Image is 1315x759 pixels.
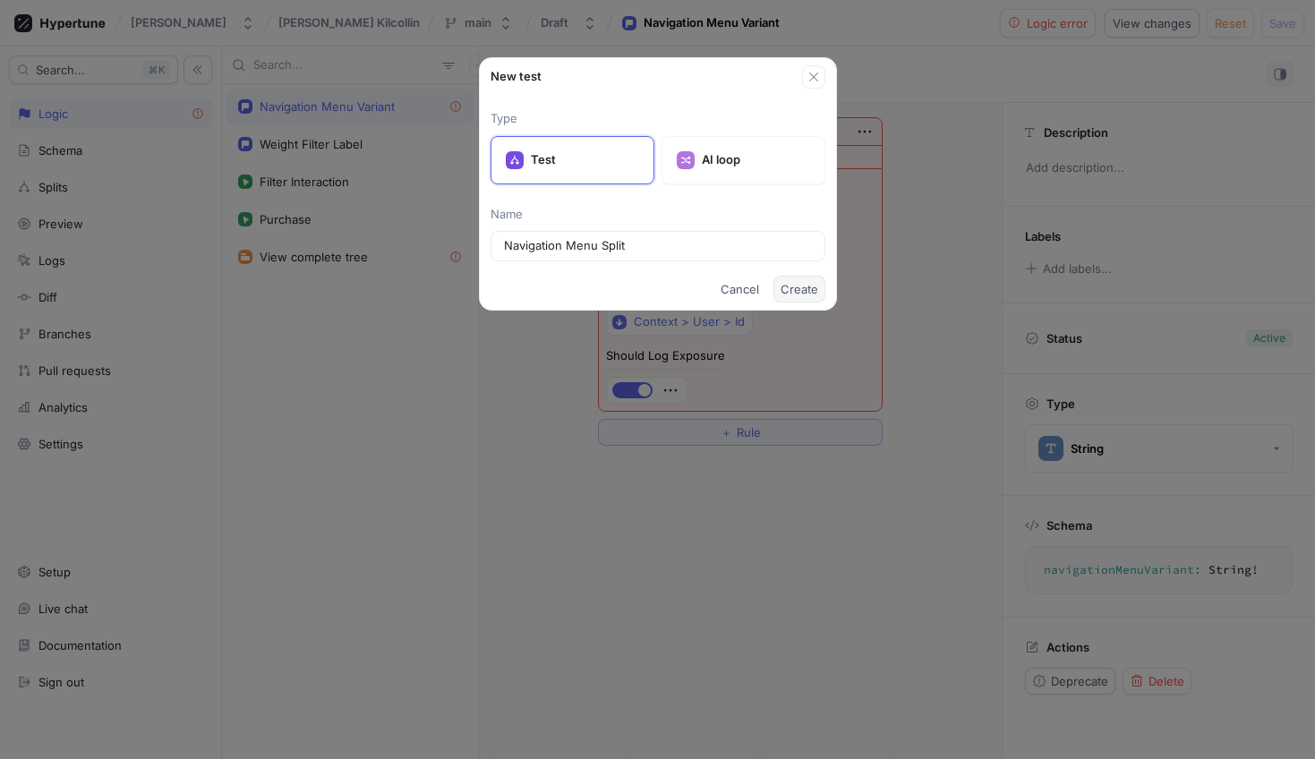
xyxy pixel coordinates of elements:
[773,276,825,303] button: Create
[491,68,802,86] p: New test
[781,284,818,294] span: Create
[713,276,766,303] button: Cancel
[702,151,810,169] p: AI loop
[491,206,825,224] p: Name
[491,110,825,128] p: Type
[531,151,639,169] p: Test
[504,237,812,255] input: Enter a name for this test
[721,284,759,294] span: Cancel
